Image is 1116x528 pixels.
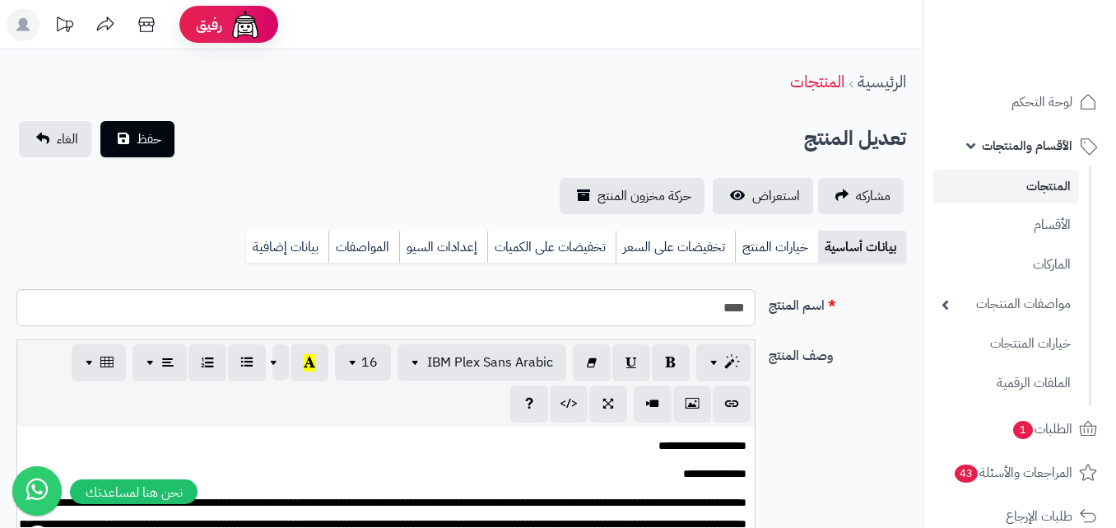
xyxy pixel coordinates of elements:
span: 16 [361,353,378,372]
a: مواصفات المنتجات [933,287,1079,322]
a: المراجعات والأسئلة43 [933,453,1106,493]
a: الملفات الرقمية [933,366,1079,401]
a: لوحة التحكم [933,82,1106,122]
span: الطلبات [1011,418,1072,441]
span: استعراض [752,186,800,206]
a: الماركات [933,247,1079,283]
span: لوحة التحكم [1011,91,1072,114]
a: المنتجات [790,69,844,94]
a: بيانات أساسية [818,231,906,264]
button: IBM Plex Sans Arabic [398,344,566,381]
a: تخفيضات على الكميات [487,231,616,264]
a: الرئيسية [858,69,906,94]
a: المواصفات [328,231,399,264]
span: رفيق [196,15,222,35]
a: خيارات المنتجات [933,326,1079,362]
a: خيارات المنتج [735,231,818,264]
a: المنتجات [933,170,1079,203]
a: إعدادات السيو [399,231,487,264]
a: الغاء [19,121,91,157]
span: طلبات الإرجاع [1006,505,1072,528]
a: مشاركه [818,178,904,214]
button: حفظ [100,121,174,157]
a: استعراض [713,178,813,214]
span: حفظ [137,129,161,149]
button: 16 [335,344,391,381]
span: IBM Plex Sans Arabic [427,353,553,372]
img: ai-face.png [229,8,262,41]
span: المراجعات والأسئلة [953,461,1072,484]
a: حركة مخزون المنتج [560,178,704,214]
span: حركة مخزون المنتج [598,186,691,206]
h2: تعديل المنتج [804,122,906,156]
a: تخفيضات على السعر [616,231,735,264]
label: اسم المنتج [762,289,913,315]
span: 43 [955,465,978,483]
span: الغاء [57,129,78,149]
span: مشاركه [856,186,890,206]
label: وصف المنتج [762,339,913,366]
a: بيانات إضافية [246,231,328,264]
a: الأقسام [933,208,1079,243]
span: الأقسام والمنتجات [982,134,1072,157]
span: 1 [1013,421,1033,439]
a: تحديثات المنصة [44,8,85,45]
a: الطلبات1 [933,409,1106,449]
